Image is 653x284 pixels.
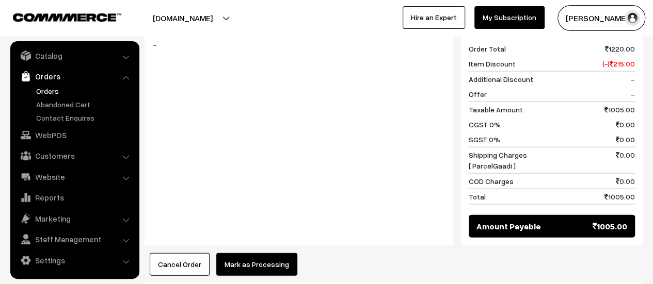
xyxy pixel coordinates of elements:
span: COD Charges [469,176,514,187]
span: 1005.00 [604,191,635,202]
img: user [625,10,640,26]
a: Contact Enquires [34,112,136,123]
span: 0.00 [616,134,635,145]
span: Amount Payable [476,220,541,232]
span: 1005.00 [593,220,627,232]
span: 0.00 [616,149,635,171]
span: Shipping Charges [ ParcelGaadi ] [469,149,527,171]
span: 0.00 [616,176,635,187]
span: Taxable Amount [469,104,523,115]
span: CGST 0% [469,119,501,130]
button: Cancel Order [150,253,210,276]
a: Settings [13,251,136,270]
span: 1005.00 [604,104,635,115]
a: WebPOS [13,126,136,144]
a: Hire an Expert [403,6,465,29]
span: SGST 0% [469,134,500,145]
a: Orders [13,67,136,86]
span: Additional Discount [469,74,533,85]
span: Order Total [469,43,506,54]
button: [DOMAIN_NAME] [117,5,249,31]
a: Customers [13,146,136,165]
button: Mark as Processing [216,253,297,276]
span: Offer [469,89,487,99]
span: (-) 215.00 [602,58,635,69]
a: Abandoned Cart [34,99,136,110]
a: Website [13,168,136,186]
a: COMMMERCE [13,10,103,23]
a: Marketing [13,209,136,228]
blockquote: - [152,39,445,51]
span: - [631,74,635,85]
img: COMMMERCE [13,13,121,21]
span: Item Discount [469,58,516,69]
span: - [631,89,635,99]
span: Total [469,191,486,202]
a: Reports [13,188,136,207]
a: Orders [34,86,136,96]
a: Staff Management [13,230,136,248]
button: [PERSON_NAME] [558,5,645,31]
span: 1220.00 [605,43,635,54]
span: 0.00 [616,119,635,130]
a: Catalog [13,46,136,65]
a: My Subscription [474,6,545,29]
